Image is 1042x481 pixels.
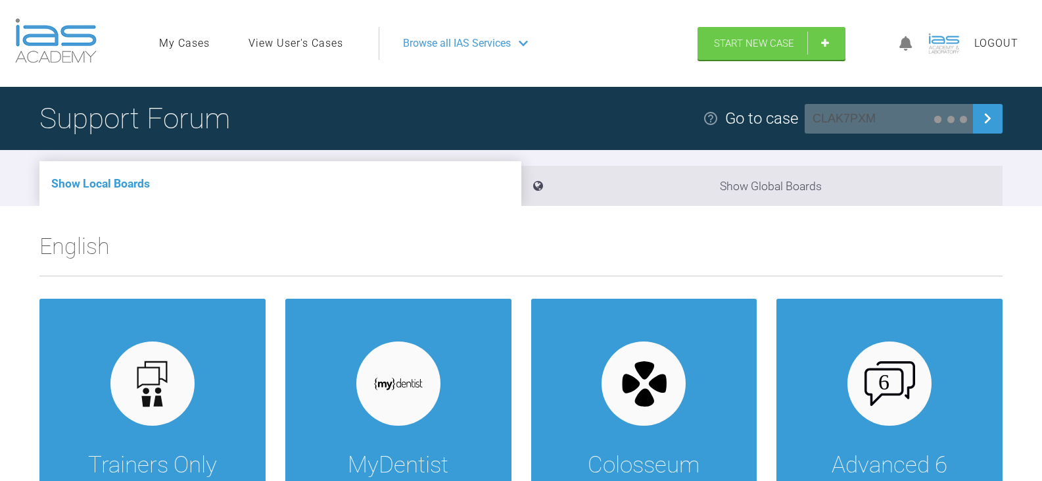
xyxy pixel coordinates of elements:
img: chevronRight.28bd32b0.svg [977,108,998,129]
a: My Cases [159,35,210,52]
a: Start New Case [698,27,845,60]
img: colosseum.3af2006a.svg [619,358,669,409]
span: Browse all IAS Services [403,35,511,52]
li: Show Global Boards [521,166,1003,206]
span: Start New Case [714,38,794,49]
li: Show Local Boards [39,161,521,206]
img: profile.png [924,24,964,63]
img: logo-light.3e3ef733.png [15,18,97,63]
a: Logout [974,35,1018,52]
h2: English [39,228,1003,276]
img: help.e70b9f3d.svg [703,111,719,126]
img: advanced-6.cf6970cb.svg [864,361,915,406]
div: Go to case [725,106,798,131]
a: View User's Cases [249,35,343,52]
img: default.3be3f38f.svg [127,359,178,409]
img: mydentist.1050c378.svg [373,377,423,391]
h1: Support Forum [39,95,230,141]
input: Enter a support ID [805,104,973,134]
